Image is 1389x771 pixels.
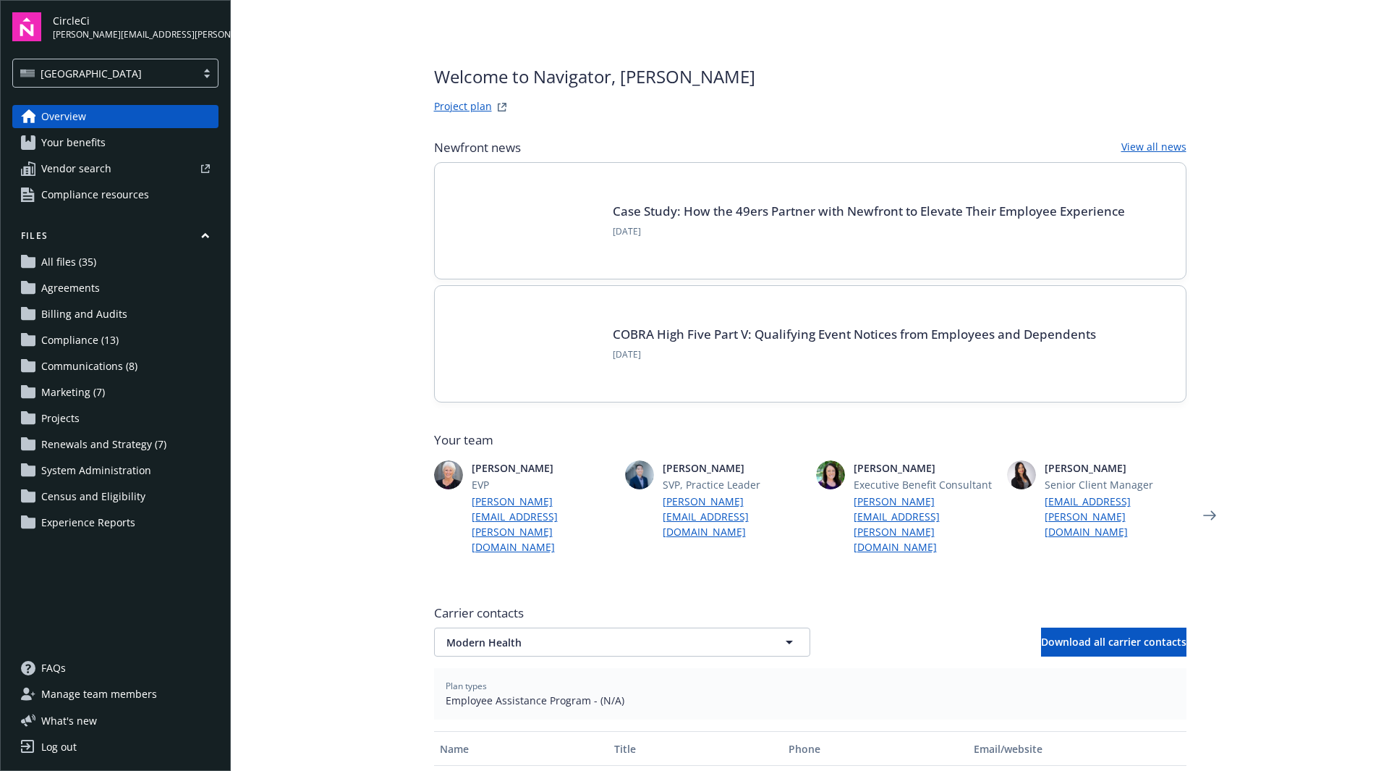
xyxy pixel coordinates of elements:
[434,98,492,116] a: Project plan
[12,131,218,154] a: Your benefits
[41,277,100,300] span: Agreements
[493,98,511,116] a: projectPlanWebsite
[12,683,218,706] a: Manage team members
[41,511,135,534] span: Experience Reports
[816,460,845,489] img: photo
[789,741,962,757] div: Phone
[614,741,777,757] div: Title
[41,131,106,154] span: Your benefits
[783,731,968,766] button: Phone
[41,303,127,326] span: Billing and Audits
[12,407,218,430] a: Projects
[12,229,218,248] button: Files
[41,683,157,706] span: Manage team members
[625,460,654,489] img: photo
[854,460,995,476] span: [PERSON_NAME]
[1121,139,1186,156] a: View all news
[41,407,80,430] span: Projects
[663,477,804,492] span: SVP, Practice Leader
[12,381,218,404] a: Marketing (7)
[472,460,613,476] span: [PERSON_NAME]
[458,309,595,379] img: BLOG-Card Image - Compliance - COBRA High Five Pt 5 - 09-11-25.jpg
[41,657,66,680] span: FAQs
[434,628,810,657] button: Modern Health
[41,329,119,352] span: Compliance (13)
[41,183,149,206] span: Compliance resources
[41,381,105,404] span: Marketing (7)
[12,657,218,680] a: FAQs
[1041,635,1186,649] span: Download all carrier contacts
[41,250,96,274] span: All files (35)
[434,139,521,156] span: Newfront news
[458,186,595,256] img: Card Image - INSIGHTS copy.png
[613,326,1096,342] a: COBRA High Five Part V: Qualifying Event Notices from Employees and Dependents
[1045,494,1186,539] a: [EMAIL_ADDRESS][PERSON_NAME][DOMAIN_NAME]
[854,477,995,492] span: Executive Benefit Consultant
[434,64,755,90] span: Welcome to Navigator , [PERSON_NAME]
[613,225,1125,238] span: [DATE]
[12,303,218,326] a: Billing and Audits
[608,731,783,766] button: Title
[12,485,218,508] a: Census and Eligibility
[12,105,218,128] a: Overview
[1045,477,1186,492] span: Senior Client Manager
[12,183,218,206] a: Compliance resources
[440,741,603,757] div: Name
[663,460,804,476] span: [PERSON_NAME]
[434,460,463,489] img: photo
[12,277,218,300] a: Agreements
[434,731,608,766] button: Name
[20,66,189,81] span: [GEOGRAPHIC_DATA]
[12,433,218,456] a: Renewals and Strategy (7)
[434,604,1186,622] span: Carrier contacts
[446,635,747,650] span: Modern Health
[41,713,97,728] span: What ' s new
[12,355,218,378] a: Communications (8)
[53,12,218,41] button: CircleCi[PERSON_NAME][EMAIL_ADDRESS][PERSON_NAME][DOMAIN_NAME]
[41,157,111,180] span: Vendor search
[41,736,77,759] div: Log out
[53,13,218,28] span: CircleCi
[472,494,613,555] a: [PERSON_NAME][EMAIL_ADDRESS][PERSON_NAME][DOMAIN_NAME]
[41,66,142,81] span: [GEOGRAPHIC_DATA]
[41,105,86,128] span: Overview
[41,485,145,508] span: Census and Eligibility
[12,459,218,482] a: System Administration
[1198,504,1221,527] a: Next
[968,731,1186,766] button: Email/website
[1045,460,1186,476] span: [PERSON_NAME]
[446,680,1175,693] span: Plan types
[613,203,1125,219] a: Case Study: How the 49ers Partner with Newfront to Elevate Their Employee Experience
[974,741,1180,757] div: Email/website
[613,348,1096,361] span: [DATE]
[1041,628,1186,657] button: Download all carrier contacts
[12,511,218,534] a: Experience Reports
[12,12,41,41] img: navigator-logo.svg
[663,494,804,539] a: [PERSON_NAME][EMAIL_ADDRESS][DOMAIN_NAME]
[854,494,995,555] a: [PERSON_NAME][EMAIL_ADDRESS][PERSON_NAME][DOMAIN_NAME]
[12,250,218,274] a: All files (35)
[12,157,218,180] a: Vendor search
[41,355,137,378] span: Communications (8)
[53,28,218,41] span: [PERSON_NAME][EMAIL_ADDRESS][PERSON_NAME][DOMAIN_NAME]
[472,477,613,492] span: EVP
[446,693,1175,708] span: Employee Assistance Program - (N/A)
[434,431,1186,449] span: Your team
[41,459,151,482] span: System Administration
[12,713,120,728] button: What's new
[12,329,218,352] a: Compliance (13)
[41,433,166,456] span: Renewals and Strategy (7)
[1007,460,1036,489] img: photo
